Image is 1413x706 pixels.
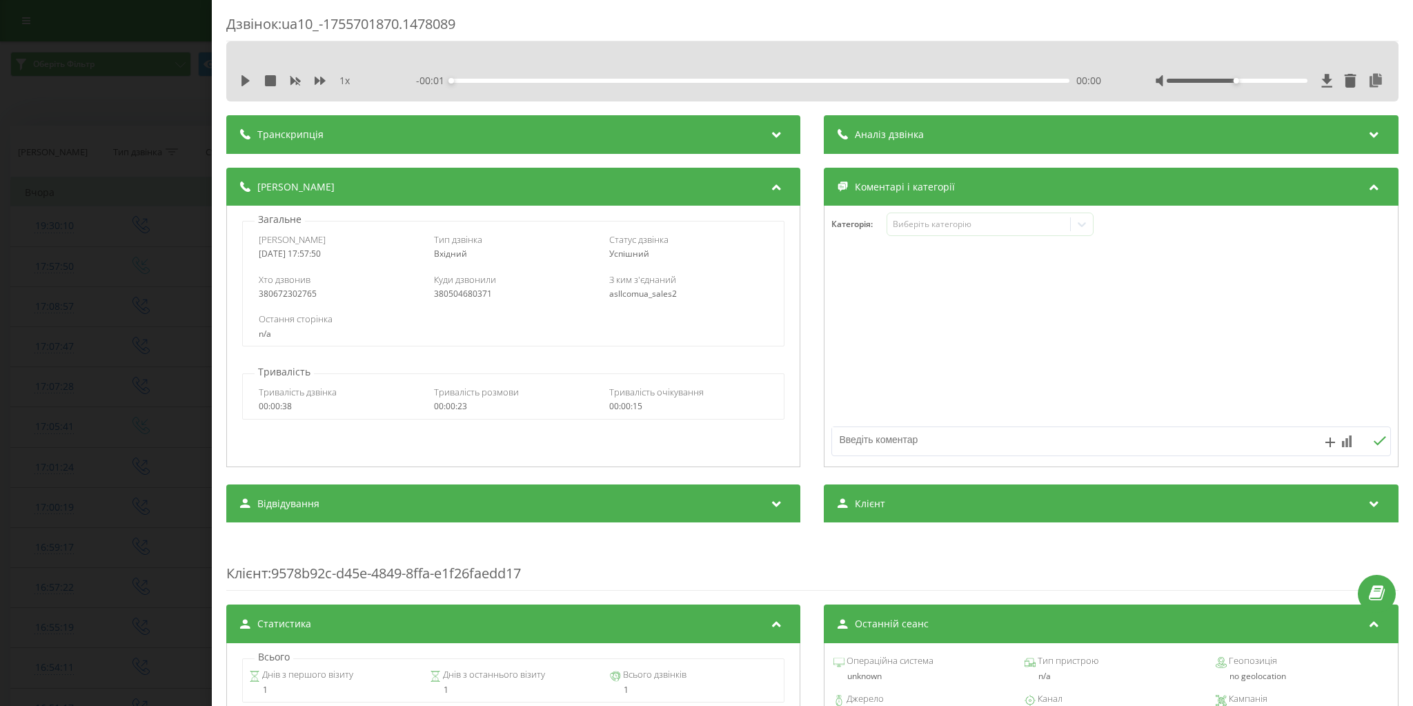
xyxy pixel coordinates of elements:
div: n/a [1025,671,1198,681]
div: 380672302765 [259,289,418,299]
span: [PERSON_NAME] [257,180,335,194]
span: Кампанія [1227,692,1267,706]
div: 00:00:15 [609,402,769,411]
span: Коментарі і категорії [856,180,956,194]
div: Accessibility label [1234,78,1239,84]
span: Вхідний [434,248,467,259]
span: [PERSON_NAME] [259,233,326,246]
span: Клієнт [226,564,268,582]
span: Клієнт [856,497,886,511]
span: Тривалість очікування [609,386,704,398]
span: Куди дзвонили [434,273,496,286]
span: Операційна система [845,654,934,668]
div: 380504680371 [434,289,593,299]
p: Тривалість [255,365,314,379]
span: Тип дзвінка [434,233,482,246]
span: Транскрипція [257,128,324,141]
span: Всього дзвінків [621,668,686,682]
div: no geolocation [1216,671,1389,681]
span: Днів з першого візиту [261,668,354,682]
div: [DATE] 17:57:50 [259,249,418,259]
div: 1 [430,685,597,695]
span: Джерело [845,692,885,706]
div: Дзвінок : ua10_-1755701870.1478089 [226,14,1399,41]
div: Accessibility label [449,78,455,84]
span: Статистика [257,617,311,631]
span: 1 x [339,74,350,88]
span: Тривалість дзвінка [259,386,337,398]
div: n/a [259,329,768,339]
span: Тип пристрою [1036,654,1098,668]
span: Канал [1036,692,1063,706]
h4: Категорія : [832,219,887,229]
span: Статус дзвінка [609,233,669,246]
span: Днів з останнього візиту [441,668,545,682]
div: 1 [610,685,778,695]
div: asllcomua_sales2 [609,289,769,299]
span: Відвідування [257,497,319,511]
span: 00:00 [1076,74,1101,88]
span: Аналіз дзвінка [856,128,925,141]
div: Виберіть категорію [893,219,1065,230]
span: Успішний [609,248,649,259]
span: Геопозиція [1227,654,1277,668]
span: Остання сторінка [259,313,333,325]
p: Загальне [255,213,305,226]
p: Всього [255,650,293,664]
span: Тривалість розмови [434,386,519,398]
span: Хто дзвонив [259,273,310,286]
div: unknown [834,671,1007,681]
div: : 9578b92c-d45e-4849-8ffa-e1f26faedd17 [226,536,1399,591]
div: 00:00:23 [434,402,593,411]
div: 00:00:38 [259,402,418,411]
div: 1 [250,685,417,695]
span: З ким з'єднаний [609,273,676,286]
span: - 00:01 [417,74,452,88]
span: Останній сеанс [856,617,929,631]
